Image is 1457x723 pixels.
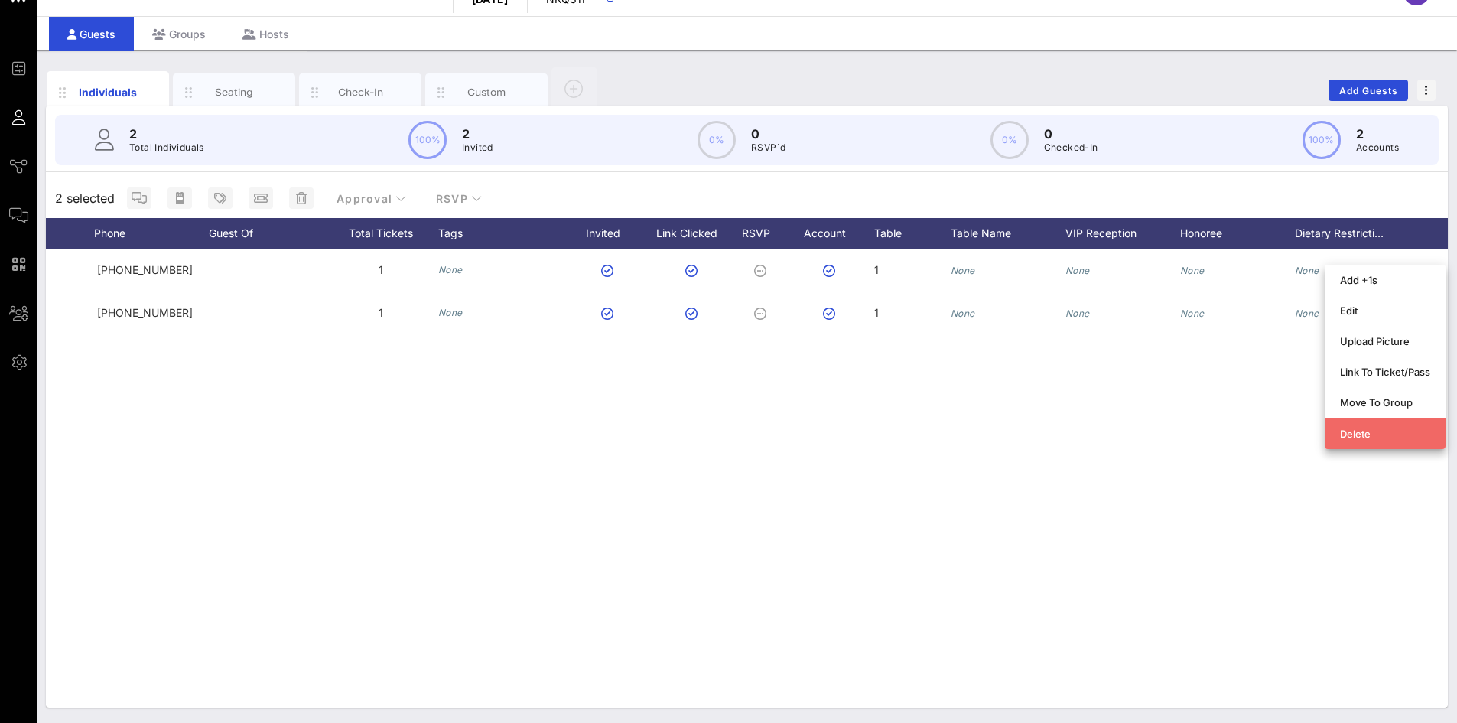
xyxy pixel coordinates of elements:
button: Add Guests [1329,80,1408,101]
span: 2 selected [55,189,115,207]
div: Link To Ticket/Pass [1340,366,1430,378]
p: Invited [462,140,493,155]
div: Link Clicked [652,218,737,249]
p: Accounts [1356,140,1399,155]
span: 1 [874,263,879,276]
p: 2 [129,125,204,143]
span: Add Guests [1338,85,1399,96]
span: Approval [336,192,407,205]
i: None [1295,265,1319,276]
div: Table [874,218,951,249]
div: Invited [568,218,652,249]
div: Phone [94,218,209,249]
div: Groups [134,17,224,51]
div: Edit [1340,305,1430,317]
button: RSVP [423,184,495,212]
p: 2 [1356,125,1399,143]
i: None [1065,265,1090,276]
i: None [1180,308,1205,319]
p: RSVP`d [751,140,785,155]
i: None [438,264,463,275]
div: Table Name [951,218,1065,249]
i: None [1295,308,1319,319]
div: Dietary Restricti… [1295,218,1410,249]
span: 1 [874,306,879,319]
div: Check-In [327,85,395,99]
div: Honoree [1180,218,1295,249]
i: None [951,308,975,319]
div: 1 [324,249,438,291]
p: Checked-In [1044,140,1098,155]
div: Move To Group [1340,396,1430,409]
span: +16092031510 [97,263,193,276]
i: None [1180,265,1205,276]
div: Upload Picture [1340,335,1430,347]
div: VIP Reception [1065,218,1180,249]
div: Hosts [224,17,307,51]
i: None [1065,308,1090,319]
div: Seating [200,85,268,99]
div: 1 [324,291,438,334]
p: 0 [751,125,785,143]
div: RSVP [737,218,790,249]
span: +15167612608 [97,306,193,319]
div: Delete [1340,428,1430,440]
div: Account [790,218,874,249]
div: Tags [438,218,568,249]
span: RSVP [435,192,483,205]
div: Guest Of [209,218,324,249]
div: Total Tickets [324,218,438,249]
p: 2 [462,125,493,143]
p: 0 [1044,125,1098,143]
div: Custom [453,85,521,99]
div: Add +1s [1340,274,1430,286]
div: Individuals [74,84,142,100]
i: None [438,307,463,318]
div: Guests [49,17,134,51]
button: Approval [324,184,419,212]
i: None [951,265,975,276]
p: Total Individuals [129,140,204,155]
